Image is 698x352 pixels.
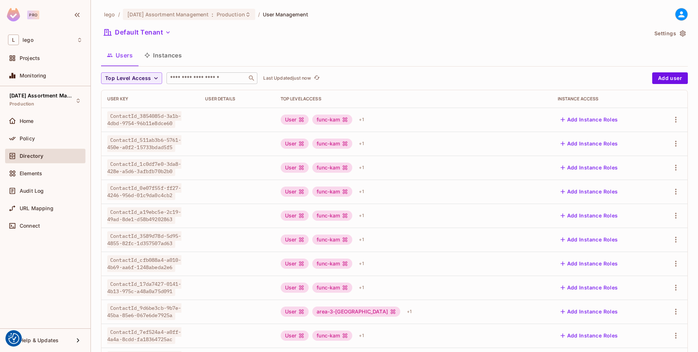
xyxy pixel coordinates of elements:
div: + 1 [404,306,414,317]
div: User [281,163,309,173]
button: Add Instance Roles [558,330,621,341]
span: Help & Updates [20,337,59,343]
p: Last Updated just now [263,75,311,81]
span: Policy [20,136,35,141]
span: ContactId_0e07f55f-ff27-4246-956d-01c9da0c4cb2 [107,183,181,200]
div: User Key [107,96,193,102]
button: Add Instance Roles [558,186,621,197]
div: + 1 [356,258,366,269]
span: ContactId_511ab3b6-5761-450e-a0f2-15733bdad5f5 [107,135,181,152]
span: ContactId_cfb088a4-a010-4b69-aa6f-1248abeda2e6 [107,255,181,272]
span: ContactId_17da7427-0141-4b13-975c-a48a0a75d091 [107,279,181,296]
div: func-kam [312,163,352,173]
div: User [281,307,309,317]
li: / [258,11,260,18]
div: User Details [205,96,269,102]
img: SReyMgAAAABJRU5ErkJggg== [7,8,20,21]
button: Add Instance Roles [558,234,621,245]
div: Instance Access [558,96,650,102]
span: ContactId_a19ebc5e-2c19-49ad-8de1-d58b49202863 [107,207,181,224]
span: the active workspace [104,11,115,18]
div: User [281,235,309,245]
button: Users [101,46,139,64]
div: func-kam [312,187,352,197]
span: [DATE] Assortment Management [127,11,209,18]
button: Top Level Access [101,72,162,84]
div: func-kam [312,235,352,245]
div: Top Level Access [281,96,546,102]
button: Add Instance Roles [558,162,621,173]
div: + 1 [356,114,366,125]
span: : [211,12,214,17]
span: Projects [20,55,40,61]
span: Monitoring [20,73,47,79]
button: Add Instance Roles [558,282,621,293]
img: Revisit consent button [8,333,19,344]
button: Instances [139,46,188,64]
button: Add Instance Roles [558,138,621,149]
span: Production [9,101,35,107]
span: Top Level Access [105,74,151,83]
button: Add Instance Roles [558,114,621,125]
span: ContactId_1c0df7e0-3da8-428e-a5d6-3afbfb70b2b0 [107,159,181,176]
li: / [118,11,120,18]
div: User [281,187,309,197]
span: ContactId_3589d78d-5d95-4855-82fc-1d357507ad63 [107,231,181,248]
div: Pro [27,11,39,19]
span: Production [217,11,245,18]
span: User Management [263,11,308,18]
span: ContactId_9d6be3cb-9b7e-45ba-85e6-067e6de7925a [107,303,181,320]
div: User [281,139,309,149]
button: Default Tenant [101,27,174,38]
span: Workspace: lego [23,37,33,43]
span: Elements [20,171,42,176]
div: func-kam [312,115,352,125]
span: ContactId_3854085d-3a1b-4dbd-9754-96b11e8dce60 [107,111,181,128]
div: + 1 [356,162,366,173]
div: User [281,211,309,221]
div: + 1 [356,282,366,293]
span: refresh [314,75,320,82]
div: + 1 [356,186,366,197]
span: Directory [20,153,43,159]
div: + 1 [356,210,366,221]
span: Click to refresh data [311,74,321,83]
div: User [281,115,309,125]
div: User [281,259,309,269]
button: Settings [651,28,688,39]
span: Connect [20,223,40,229]
span: ContactId_7ef524a4-a0ff-4a4a-8cdd-fa18364725ac [107,327,181,344]
div: + 1 [356,234,366,245]
div: area-3-[GEOGRAPHIC_DATA] [312,307,400,317]
button: Consent Preferences [8,333,19,344]
div: User [281,331,309,341]
div: func-kam [312,283,352,293]
button: Add Instance Roles [558,210,621,221]
span: Audit Log [20,188,44,194]
span: [DATE] Assortment Management [9,93,75,99]
div: func-kam [312,211,352,221]
div: func-kam [312,139,352,149]
div: + 1 [356,330,366,341]
button: Add Instance Roles [558,258,621,269]
span: Home [20,118,34,124]
button: Add Instance Roles [558,306,621,317]
span: L [8,35,19,45]
button: Add user [652,72,688,84]
button: refresh [312,74,321,83]
div: User [281,283,309,293]
span: URL Mapping [20,205,53,211]
div: func-kam [312,331,352,341]
div: + 1 [356,138,366,149]
div: func-kam [312,259,352,269]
